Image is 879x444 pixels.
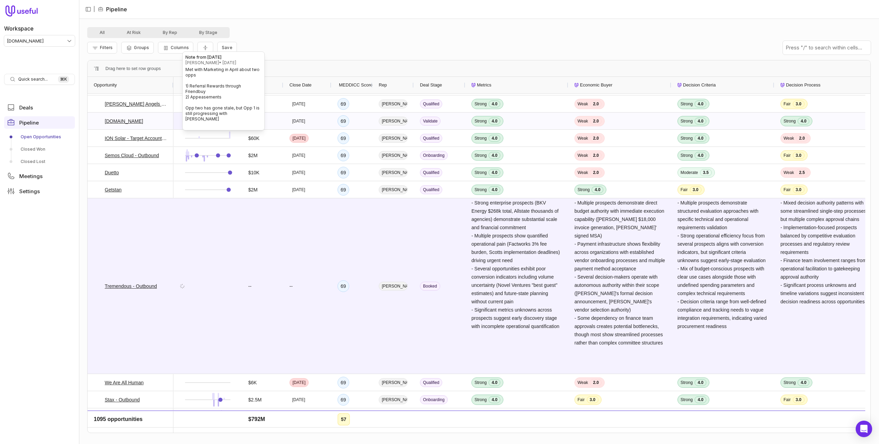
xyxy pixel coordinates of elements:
span: Weak [578,118,588,124]
a: We Are All Human [105,378,144,387]
span: - Multiple prospects demonstrate structured evaluation approaches with specific technical and ope... [677,200,768,329]
span: $30K [248,413,260,421]
span: [PERSON_NAME] [379,378,408,387]
span: Fair [681,187,688,192]
span: 4.0 [489,186,500,193]
time: [DATE] [293,380,306,385]
a: ION Solar - Target Account Deal [105,134,167,142]
button: Columns [158,42,193,54]
span: 4.0 [489,169,500,176]
span: 2.0 [590,135,602,142]
div: 69 [338,411,349,423]
span: Groups [134,45,149,50]
div: Pipeline submenu [4,131,75,167]
span: Strong [475,170,487,175]
span: Fair [784,101,791,107]
span: [PERSON_NAME] [379,134,408,143]
span: 3.0 [793,186,804,193]
p: 1) Referral Rewards through Friendbuy [185,83,262,94]
span: Meetings [19,174,43,179]
span: 4.0 [489,413,500,420]
time: [DATE] [222,60,236,65]
span: $10K [248,168,260,177]
div: Decision Process [780,77,871,93]
span: Weak [784,136,794,141]
div: [PERSON_NAME] • [185,60,262,66]
a: Duetto [105,168,119,177]
span: Metrics [477,81,491,89]
span: Fair [784,414,791,420]
span: 4.0 [489,152,500,159]
span: Strong [578,187,590,192]
span: 3.0 [793,396,804,403]
span: Strong [475,153,487,158]
span: Strong [681,380,693,385]
button: Collapse all rows [197,42,213,54]
p: 2) Appeasements [185,94,262,100]
span: Strong [475,118,487,124]
span: $6K [248,378,257,387]
span: Fair [784,397,791,402]
span: Deals [19,105,33,110]
span: [PERSON_NAME] [379,282,408,291]
time: [DATE] [292,101,305,107]
span: 4.0 [695,118,706,125]
div: MEDDICC Score [338,77,366,93]
span: 4.0 [489,118,500,125]
span: 3.0 [793,413,804,420]
div: 69 [338,184,349,196]
span: 2.0 [590,379,602,386]
span: $2M [248,186,258,194]
span: Qualified [420,100,442,108]
div: 69 [338,377,349,388]
button: By Rep [152,28,188,37]
div: Economic Buyer [574,77,665,93]
a: Semos Cloud - Outbound [105,151,159,160]
p: Met with Marketing in April about two opps [185,67,262,78]
span: 4.0 [489,135,500,142]
span: 4.0 [798,118,809,125]
a: Closed Lost [4,156,75,167]
span: $2.5M [248,396,262,404]
span: Onboarding [420,151,448,160]
span: Strong [475,101,487,107]
span: - Mixed decision authority patterns with some streamlined single-step processes but multiple comp... [780,200,868,304]
span: Qualified [420,185,442,194]
span: Decision Process [786,81,820,89]
span: Strong [475,397,487,402]
span: Strong [475,414,487,420]
span: 2.0 [796,135,808,142]
button: Group Pipeline [121,42,153,54]
div: Row Groups [105,65,161,73]
a: Meetings [4,170,75,182]
span: [PERSON_NAME] [379,185,408,194]
span: Fair [784,187,791,192]
input: Press "/" to search within cells... [783,41,871,55]
span: 3.0 [587,413,598,420]
span: Weak [578,136,588,141]
a: Open Opportunities [4,131,75,142]
time: [DATE] [292,414,305,420]
span: - Strong enterprise prospects (BKV Energy $268k total, Allstate thousands of agencies) demonstrat... [471,200,561,329]
span: 4.0 [489,396,500,403]
span: Fair [784,153,791,158]
span: Strong [681,397,693,402]
span: Fair [578,414,585,420]
a: Getstan [105,186,122,194]
button: Filter Pipeline [87,42,117,54]
span: Strong [681,118,693,124]
span: | [93,5,95,13]
time: [DATE] [292,118,305,124]
div: Note from [DATE] [185,55,262,60]
div: Metrics [471,77,562,93]
a: [DOMAIN_NAME] [105,117,143,125]
span: Moderate [681,170,698,175]
span: Strong [784,380,796,385]
span: Strong [681,136,693,141]
a: Deals [4,101,75,114]
span: [PERSON_NAME] [379,151,408,160]
a: Settings [4,185,75,197]
span: [PERSON_NAME] [379,395,408,404]
div: Open Intercom Messenger [856,421,872,437]
span: Qualified [420,168,442,177]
